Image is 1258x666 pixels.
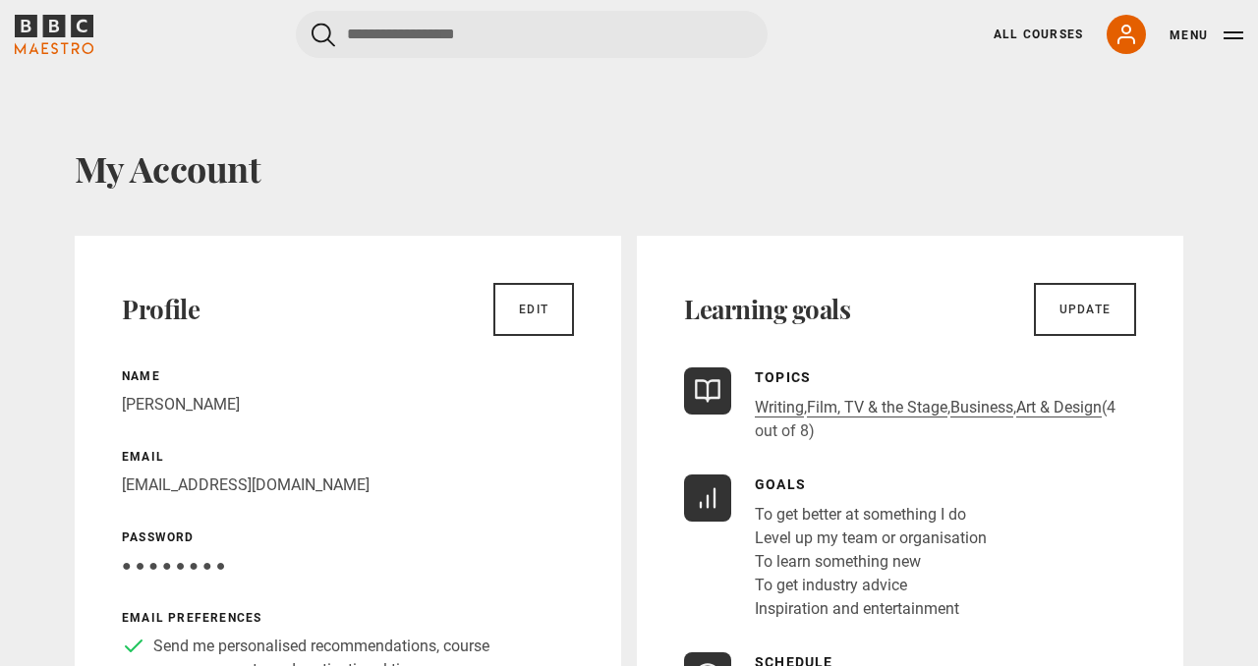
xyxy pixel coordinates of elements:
[122,556,225,575] span: ● ● ● ● ● ● ● ●
[122,367,574,385] p: Name
[122,473,574,497] p: [EMAIL_ADDRESS][DOMAIN_NAME]
[755,597,987,621] li: Inspiration and entertainment
[1034,283,1136,336] a: Update
[122,609,574,627] p: Email preferences
[122,448,574,466] p: Email
[493,283,574,336] a: Edit
[755,396,1136,443] p: , , , (4 out of 8)
[994,26,1083,43] a: All Courses
[755,474,987,495] p: Goals
[950,398,1013,417] a: Business
[296,11,768,58] input: Search
[755,398,804,417] a: Writing
[684,294,850,325] h2: Learning goals
[312,23,335,47] button: Submit the search query
[1170,26,1243,45] button: Toggle navigation
[122,294,200,325] h2: Profile
[122,393,574,416] p: [PERSON_NAME]
[755,503,987,527] li: To get better at something I do
[755,367,1136,388] p: Topics
[755,527,987,550] li: Level up my team or organisation
[75,147,1183,189] h1: My Account
[122,528,574,546] p: Password
[15,15,93,54] svg: BBC Maestro
[755,550,987,574] li: To learn something new
[1016,398,1102,417] a: Art & Design
[807,398,947,417] a: Film, TV & the Stage
[755,574,987,597] li: To get industry advice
